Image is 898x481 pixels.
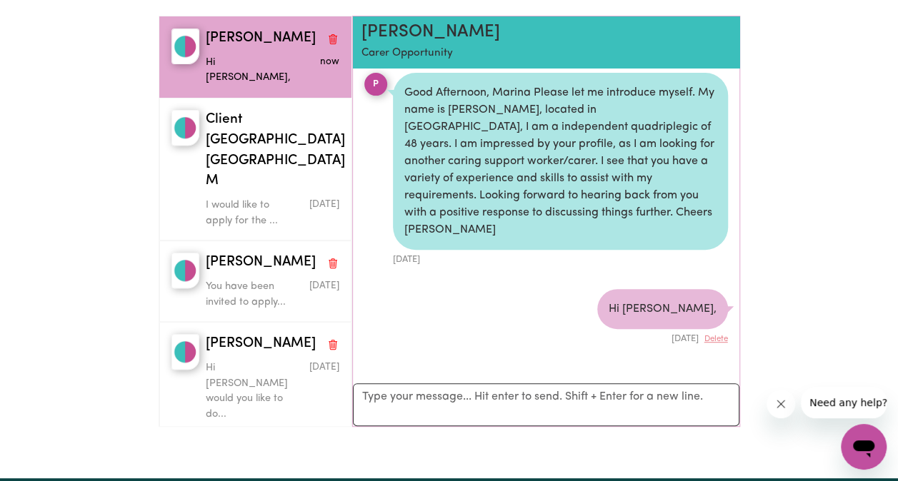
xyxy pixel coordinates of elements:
[841,424,887,470] iframe: Button to launch messaging window
[351,142,364,161] button: Delete conversation
[206,29,316,49] span: [PERSON_NAME]
[801,387,887,418] iframe: Message from company
[361,46,669,62] p: Carer Opportunity
[393,73,728,250] div: Good Afternoon, Marina Please let me introduce myself. My name is [PERSON_NAME], located in [GEOG...
[159,98,351,241] button: Client South Coogee NSW MClient [GEOGRAPHIC_DATA] [GEOGRAPHIC_DATA] MDelete conversationI would l...
[767,390,795,418] iframe: Close message
[171,253,199,288] img: Isabella C
[361,22,669,43] h2: [PERSON_NAME]
[206,279,294,310] p: You have been invited to apply...
[206,110,345,192] span: Client [GEOGRAPHIC_DATA] [GEOGRAPHIC_DATA] M
[206,360,294,422] p: Hi [PERSON_NAME] would you like to do...
[364,73,387,96] div: P
[171,334,199,370] img: Freddy B
[206,253,316,273] span: [PERSON_NAME]
[206,55,294,86] p: Hi [PERSON_NAME],
[206,334,316,355] span: [PERSON_NAME]
[704,333,728,345] button: Delete
[9,10,86,21] span: Need any help?
[159,322,351,434] button: Freddy B[PERSON_NAME]Delete conversationHi [PERSON_NAME] would you like to do...Message sent on F...
[171,29,199,64] img: Peter Z
[309,363,339,372] span: Message sent on February 3, 2025
[326,335,339,354] button: Delete conversation
[309,281,339,290] span: Message sent on May 5, 2025
[159,241,351,322] button: Isabella C[PERSON_NAME]Delete conversationYou have been invited to apply...Message sent on May 5,...
[171,110,199,146] img: Client South Coogee NSW M
[393,250,728,266] div: [DATE]
[309,200,339,209] span: Message sent on September 4, 2025
[326,254,339,273] button: Delete conversation
[320,57,339,66] span: Message sent on October 1, 2025
[326,29,339,48] button: Delete conversation
[159,16,351,98] button: Peter Z[PERSON_NAME]Delete conversationHi [PERSON_NAME],Message sent on October 1, 2025
[206,198,294,228] p: I would like to apply for the ...
[597,289,728,329] div: Hi [PERSON_NAME],
[597,329,728,345] div: [DATE]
